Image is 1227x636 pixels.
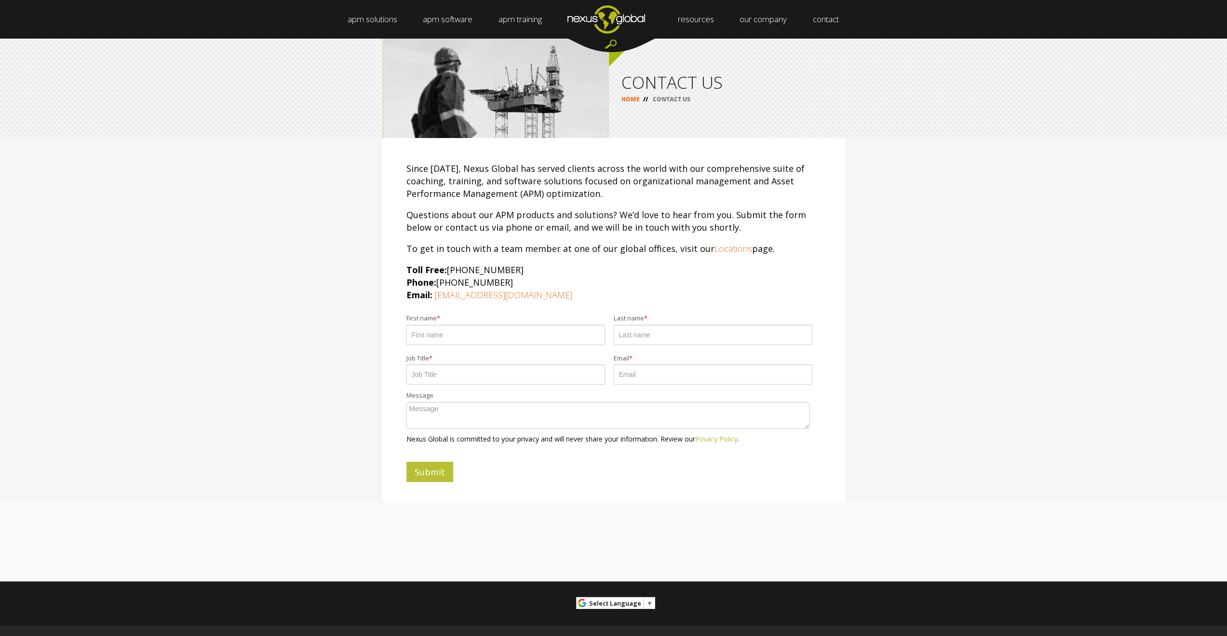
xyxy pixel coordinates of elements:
[621,95,640,103] a: HOME
[406,263,821,301] p: [PHONE_NUMBER] [PHONE_NUMBER]
[435,289,572,301] a: [EMAIL_ADDRESS][DOMAIN_NAME]
[406,242,821,255] p: To get in touch with a team member at one of our global offices, visit our page.
[614,364,812,385] input: Email
[406,162,821,200] p: Since [DATE], Nexus Global has served clients across the world with our comprehensive suite of co...
[406,325,605,345] input: First name
[406,208,821,234] p: Questions about our APM products and solutions? We’d love to hear from you. Submit the form below...
[406,462,453,482] input: Submit
[589,599,641,608] span: Select Language
[406,364,605,385] input: Job Title
[695,434,738,443] a: Privacy Policy
[589,596,653,611] a: Select Language​
[406,289,432,301] strong: Email:
[647,599,653,608] span: ▼
[614,355,629,362] span: Email
[406,264,447,276] strong: Toll Free:
[640,95,651,103] span: //
[614,325,812,345] input: Last name
[406,277,436,288] strong: Phone:
[406,355,429,362] span: Job Title
[715,243,752,254] a: Locations
[406,392,433,400] span: Message
[614,315,644,322] span: Last name
[621,74,833,91] h1: CONTACT US
[406,434,821,444] p: Nexus Global is committed to your privacy and will never share your information. Review our .
[406,315,437,322] span: First name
